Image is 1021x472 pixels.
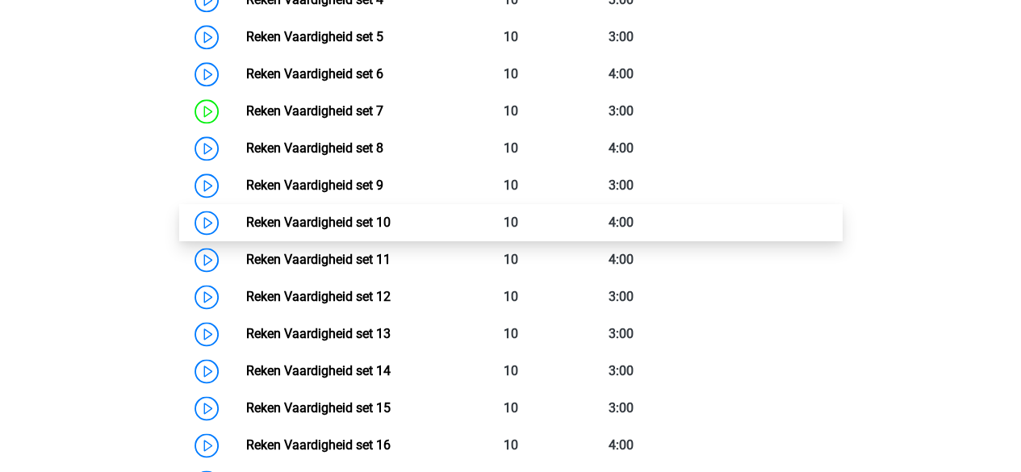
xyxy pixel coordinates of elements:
[246,215,391,230] a: Reken Vaardigheid set 10
[246,326,391,341] a: Reken Vaardigheid set 13
[246,400,391,416] a: Reken Vaardigheid set 15
[246,29,383,44] a: Reken Vaardigheid set 5
[246,363,391,378] a: Reken Vaardigheid set 14
[246,103,383,119] a: Reken Vaardigheid set 7
[246,66,383,81] a: Reken Vaardigheid set 6
[246,289,391,304] a: Reken Vaardigheid set 12
[246,252,391,267] a: Reken Vaardigheid set 11
[246,437,391,453] a: Reken Vaardigheid set 16
[246,140,383,156] a: Reken Vaardigheid set 8
[246,178,383,193] a: Reken Vaardigheid set 9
